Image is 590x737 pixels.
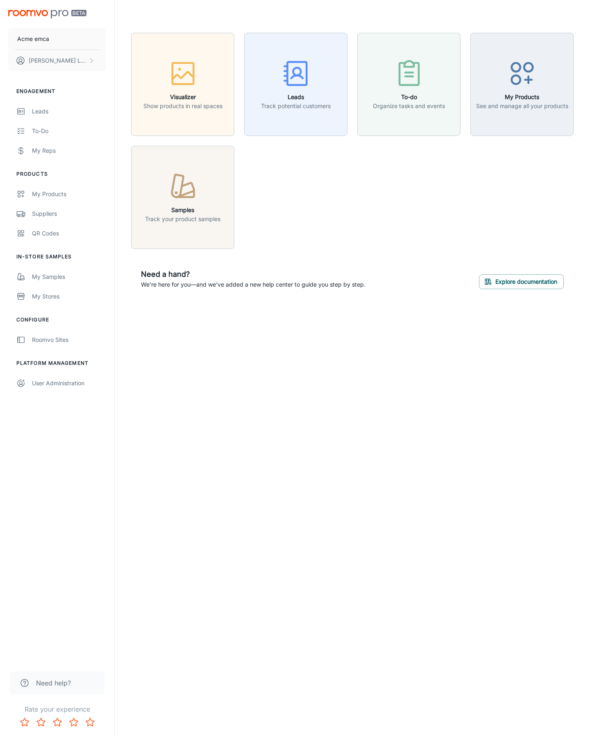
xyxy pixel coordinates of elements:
[470,79,574,88] a: My ProductsSee and manage all your products
[131,33,234,136] button: VisualizerShow products in real spaces
[32,146,106,155] div: My Reps
[476,93,568,102] h6: My Products
[8,28,106,50] button: Acme emca
[373,102,445,111] p: Organize tasks and events
[32,272,106,281] div: My Samples
[32,127,106,136] div: To-do
[32,229,106,238] div: QR Codes
[143,102,222,111] p: Show products in real spaces
[141,269,365,280] h6: Need a hand?
[32,292,106,301] div: My Stores
[29,56,86,65] p: [PERSON_NAME] Leaptools
[373,93,445,102] h6: To-do
[261,102,331,111] p: Track potential customers
[17,34,49,43] p: Acme emca
[244,79,347,88] a: LeadsTrack potential customers
[145,215,220,224] p: Track your product samples
[131,192,234,201] a: SamplesTrack your product samples
[143,93,222,102] h6: Visualizer
[479,277,564,285] a: Explore documentation
[145,206,220,215] h6: Samples
[476,102,568,111] p: See and manage all your products
[261,93,331,102] h6: Leads
[357,79,461,88] a: To-doOrganize tasks and events
[32,190,106,199] div: My Products
[357,33,461,136] button: To-doOrganize tasks and events
[8,50,106,71] button: [PERSON_NAME] Leaptools
[32,209,106,218] div: Suppliers
[131,146,234,249] button: SamplesTrack your product samples
[32,107,106,116] div: Leads
[470,33,574,136] button: My ProductsSee and manage all your products
[479,274,564,289] button: Explore documentation
[8,10,86,18] img: Roomvo PRO Beta
[141,280,365,289] p: We're here for you—and we've added a new help center to guide you step by step.
[244,33,347,136] button: LeadsTrack potential customers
